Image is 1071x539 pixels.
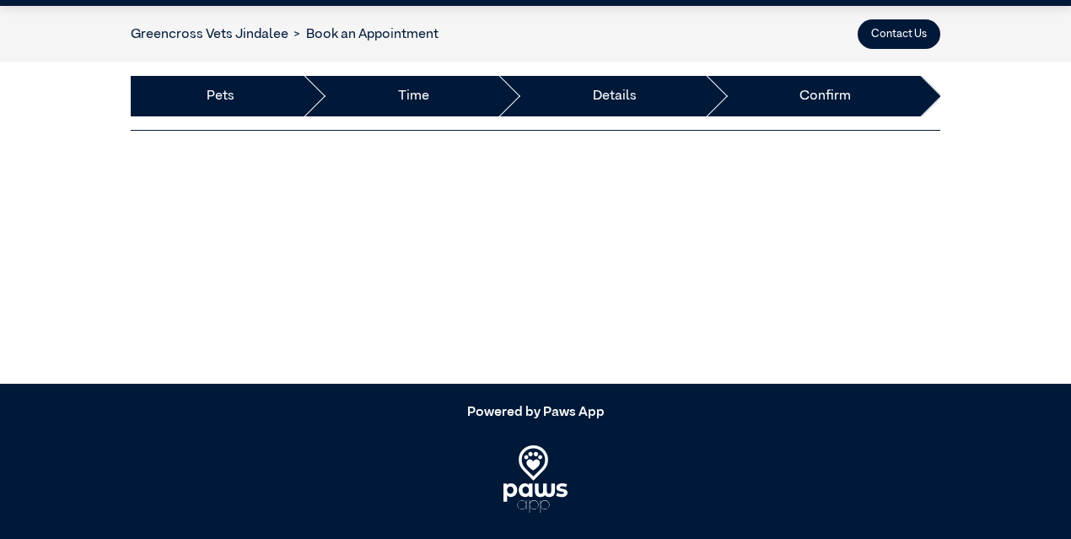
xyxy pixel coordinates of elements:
[799,86,851,106] a: Confirm
[503,445,568,513] img: PawsApp
[131,28,288,41] a: Greencross Vets Jindalee
[131,24,439,45] nav: breadcrumb
[858,19,940,49] button: Contact Us
[131,405,940,421] h5: Powered by Paws App
[207,86,234,106] a: Pets
[398,86,429,106] a: Time
[288,24,439,45] li: Book an Appointment
[593,86,637,106] a: Details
